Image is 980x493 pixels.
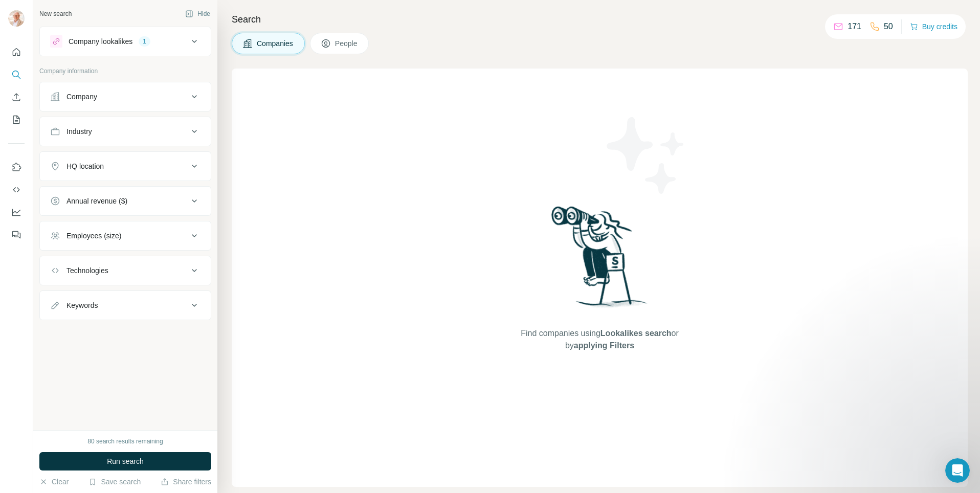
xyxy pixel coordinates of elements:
[40,189,211,213] button: Annual revenue ($)
[574,341,634,350] span: applying Filters
[66,126,92,137] div: Industry
[40,154,211,178] button: HQ location
[945,458,970,483] iframe: Intercom live chat
[66,265,108,276] div: Technologies
[910,19,957,34] button: Buy credits
[69,36,132,47] div: Company lookalikes
[107,456,144,466] span: Run search
[39,452,211,470] button: Run search
[66,161,104,171] div: HQ location
[848,20,861,33] p: 171
[66,231,121,241] div: Employees (size)
[40,223,211,248] button: Employees (size)
[8,88,25,106] button: Enrich CSV
[547,204,653,318] img: Surfe Illustration - Woman searching with binoculars
[335,38,359,49] span: People
[40,293,211,318] button: Keywords
[8,203,25,221] button: Dashboard
[8,226,25,244] button: Feedback
[518,327,681,352] span: Find companies using or by
[40,258,211,283] button: Technologies
[600,109,692,201] img: Surfe Illustration - Stars
[39,66,211,76] p: Company information
[884,20,893,33] p: 50
[40,84,211,109] button: Company
[66,300,98,310] div: Keywords
[257,38,294,49] span: Companies
[161,477,211,487] button: Share filters
[8,158,25,176] button: Use Surfe on LinkedIn
[8,65,25,84] button: Search
[66,92,97,102] div: Company
[8,181,25,199] button: Use Surfe API
[87,437,163,446] div: 80 search results remaining
[66,196,127,206] div: Annual revenue ($)
[39,477,69,487] button: Clear
[178,6,217,21] button: Hide
[88,477,141,487] button: Save search
[40,29,211,54] button: Company lookalikes1
[232,12,968,27] h4: Search
[8,10,25,27] img: Avatar
[139,37,150,46] div: 1
[39,9,72,18] div: New search
[40,119,211,144] button: Industry
[600,329,672,338] span: Lookalikes search
[8,110,25,129] button: My lists
[8,43,25,61] button: Quick start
